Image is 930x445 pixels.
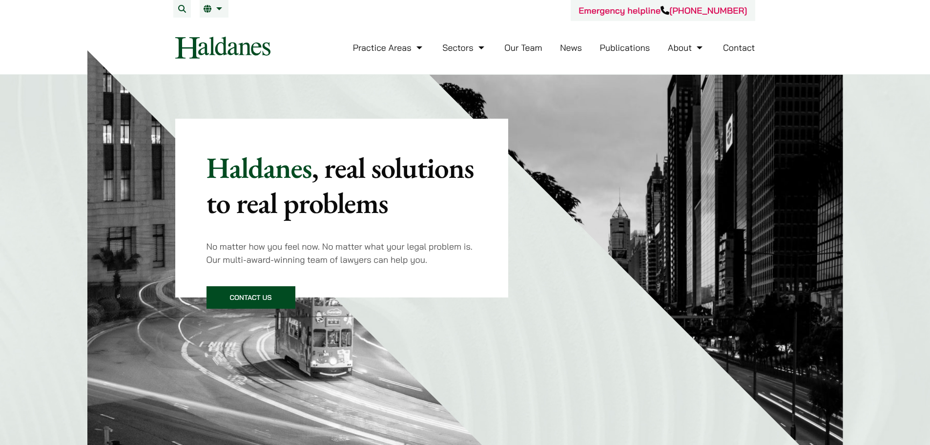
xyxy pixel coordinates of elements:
[579,5,747,16] a: Emergency helpline[PHONE_NUMBER]
[600,42,650,53] a: Publications
[207,150,477,220] p: Haldanes
[207,286,295,309] a: Contact Us
[723,42,755,53] a: Contact
[442,42,486,53] a: Sectors
[204,5,225,13] a: EN
[560,42,582,53] a: News
[207,240,477,266] p: No matter how you feel now. No matter what your legal problem is. Our multi-award-winning team of...
[668,42,705,53] a: About
[504,42,542,53] a: Our Team
[175,37,270,59] img: Logo of Haldanes
[207,148,474,222] mark: , real solutions to real problems
[353,42,425,53] a: Practice Areas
